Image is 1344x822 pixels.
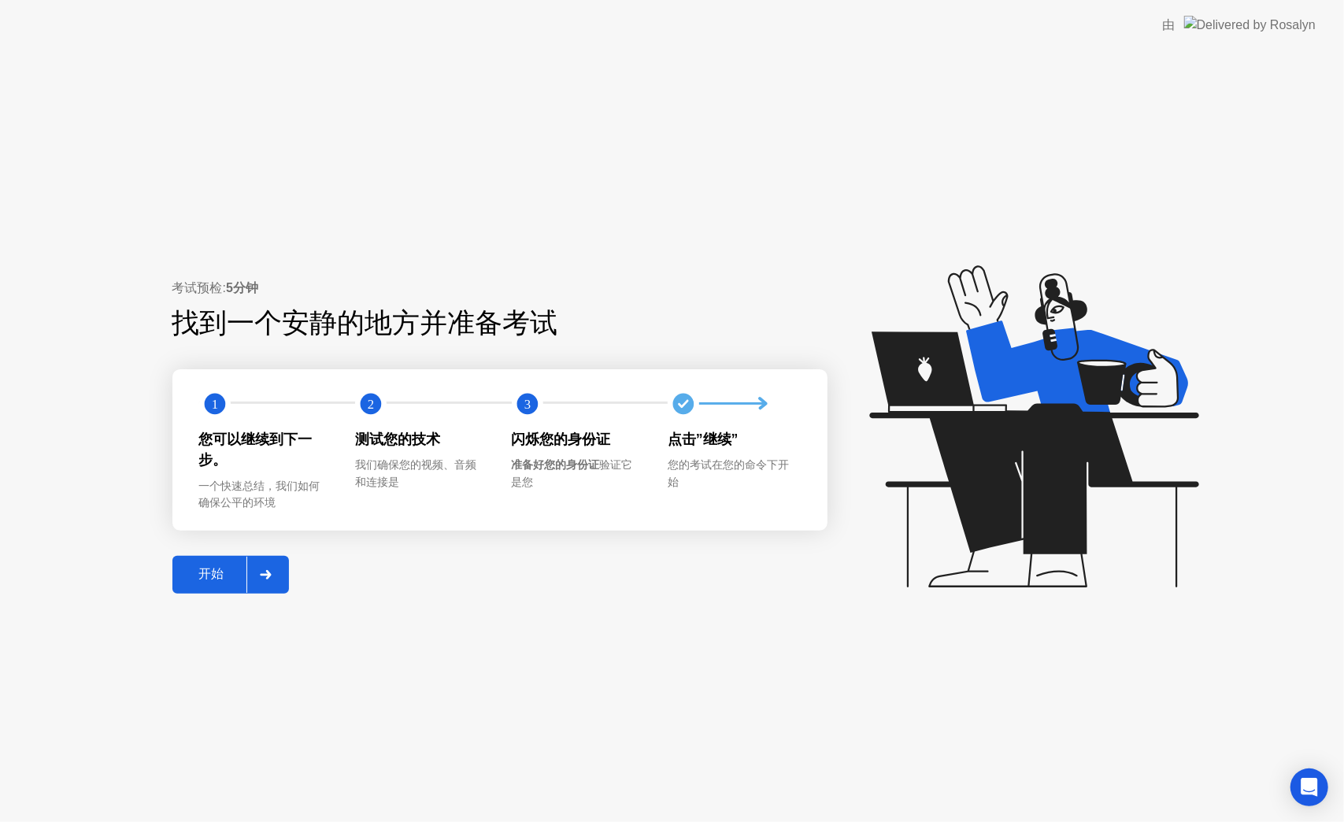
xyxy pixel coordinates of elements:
[1290,768,1328,806] div: Open Intercom Messenger
[512,457,643,491] div: 验证它是您
[177,566,246,583] div: 开始
[355,457,487,491] div: 我们确保您的视频、音频和连接是
[1162,16,1175,35] div: 由
[355,429,487,450] div: 测试您的技术
[1184,16,1316,34] img: Delivered by Rosalyn
[172,302,728,344] div: 找到一个安静的地方并准备考试
[172,279,828,298] div: 考试预检:
[524,397,530,412] text: 3
[172,556,289,594] button: 开始
[211,397,217,412] text: 1
[512,458,600,471] b: 准备好您的身份证
[512,429,643,450] div: 闪烁您的身份证
[226,281,258,294] b: 5分钟
[199,478,331,512] div: 一个快速总结，我们如何确保公平的环境
[199,429,331,471] div: 您可以继续到下一步。
[668,457,799,491] div: 您的考试在您的命令下开始
[668,429,799,450] div: 点击”继续”
[368,397,374,412] text: 2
